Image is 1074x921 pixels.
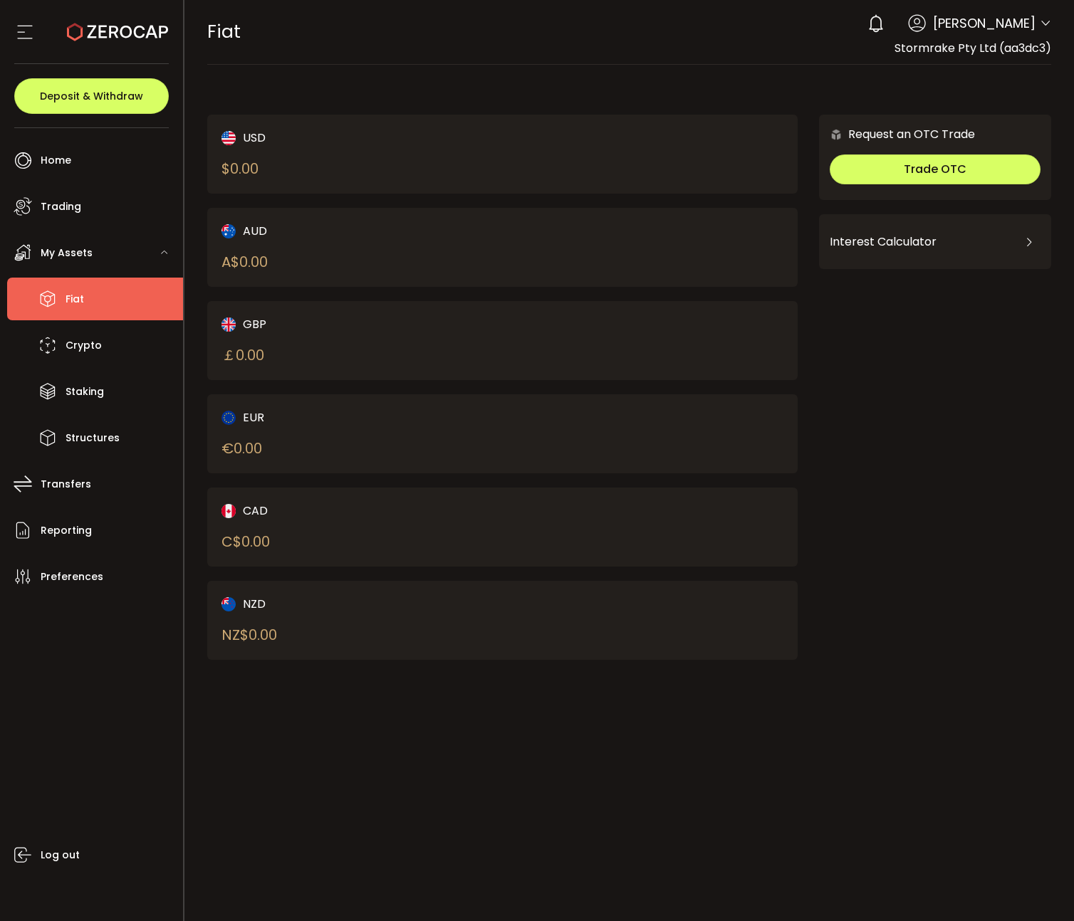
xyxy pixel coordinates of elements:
span: Trading [41,196,81,217]
div: $ 0.00 [221,158,259,179]
img: nzd_portfolio.svg [221,597,236,611]
img: eur_portfolio.svg [221,411,236,425]
span: Home [41,150,71,171]
span: Structures [66,428,120,448]
span: Trade OTC [904,161,966,177]
span: Staking [66,381,104,402]
button: Trade OTC [830,154,1041,184]
span: [PERSON_NAME] [933,14,1036,33]
span: Transfers [41,474,91,495]
img: usd_portfolio.svg [221,131,236,145]
div: GBP [221,315,474,333]
span: Reporting [41,520,92,541]
div: NZD [221,595,474,613]
span: Stormrake Pty Ltd (aa3dc3) [895,40,1051,56]
div: Interest Calculator [830,225,1041,259]
div: NZ$ 0.00 [221,624,277,646]
img: gbp_portfolio.svg [221,317,236,332]
div: C$ 0.00 [221,531,270,552]
span: Log out [41,845,80,865]
div: CAD [221,502,474,520]
div: ￡ 0.00 [221,344,264,366]
button: Deposit & Withdraw [14,78,169,114]
iframe: Chat Widget [1003,853,1074,921]
span: Fiat [207,19,241,44]
img: cad_portfolio.svg [221,504,236,518]
div: AUD [221,222,474,240]
div: Request an OTC Trade [819,125,975,143]
span: Deposit & Withdraw [40,91,143,101]
div: € 0.00 [221,438,262,459]
div: USD [221,129,474,147]
span: My Assets [41,243,93,263]
span: Fiat [66,289,84,310]
img: 6nGpN7MZ9FLuBP83NiajKbTRY4UzlzQtBKtCrLLspmCkSvCZHBKvY3NxgQaT5JnOQREvtQ257bXeeSTueZfAPizblJ+Fe8JwA... [830,128,843,141]
img: aud_portfolio.svg [221,224,236,238]
div: A$ 0.00 [221,251,268,273]
span: Crypto [66,335,102,356]
span: Preferences [41,567,103,587]
div: EUR [221,409,474,426]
